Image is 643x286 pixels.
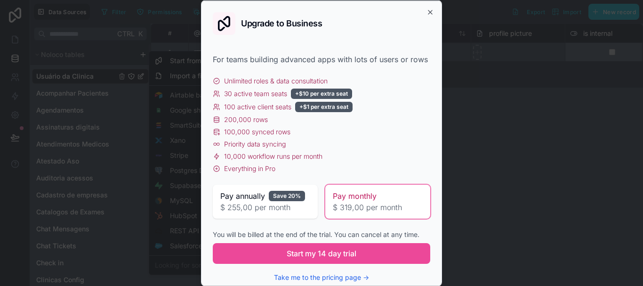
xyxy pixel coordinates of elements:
[224,102,291,111] span: 100 active client seats
[213,53,430,65] div: For teams building advanced apps with lots of users or rows
[291,88,352,98] div: +$10 per extra seat
[224,89,287,98] span: 30 active team seats
[213,243,430,263] button: Start my 14 day trial
[224,76,328,85] span: Unlimited roles & data consultation
[295,101,353,112] div: +$1 per extra seat
[333,190,377,201] span: Pay monthly
[213,229,430,239] div: You will be billed at the end of the trial. You can cancel at any time.
[274,272,369,282] button: Take me to the pricing page →
[269,190,305,201] div: Save 20%
[224,127,290,136] span: 100,000 synced rows
[241,19,322,27] h2: Upgrade to Business
[224,139,286,148] span: Priority data syncing
[224,114,268,124] span: 200,000 rows
[287,247,356,259] span: Start my 14 day trial
[333,201,423,212] span: $ 319,00 per month
[224,163,275,173] span: Everything in Pro
[220,190,265,201] span: Pay annually
[224,151,322,161] span: 10,000 workflow runs per month
[220,201,310,212] span: $ 255,00 per month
